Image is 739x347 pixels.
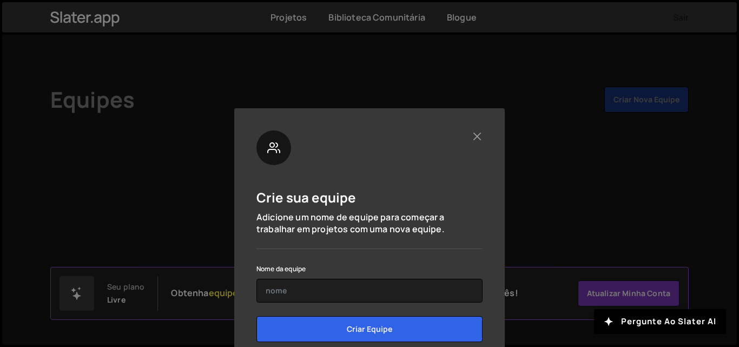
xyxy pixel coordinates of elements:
font: Adicione um nome de equipe para começar a trabalhar em projetos com uma nova equipe. [256,211,445,235]
button: Pergunte ao Slater AI [594,309,726,334]
font: Crie sua equipe [256,188,355,206]
input: nome [256,279,483,303]
button: Fechar [471,130,483,142]
input: Criar equipe [256,316,483,342]
font: Pergunte ao Slater AI [621,316,716,327]
font: Nome da equipe [256,264,306,273]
